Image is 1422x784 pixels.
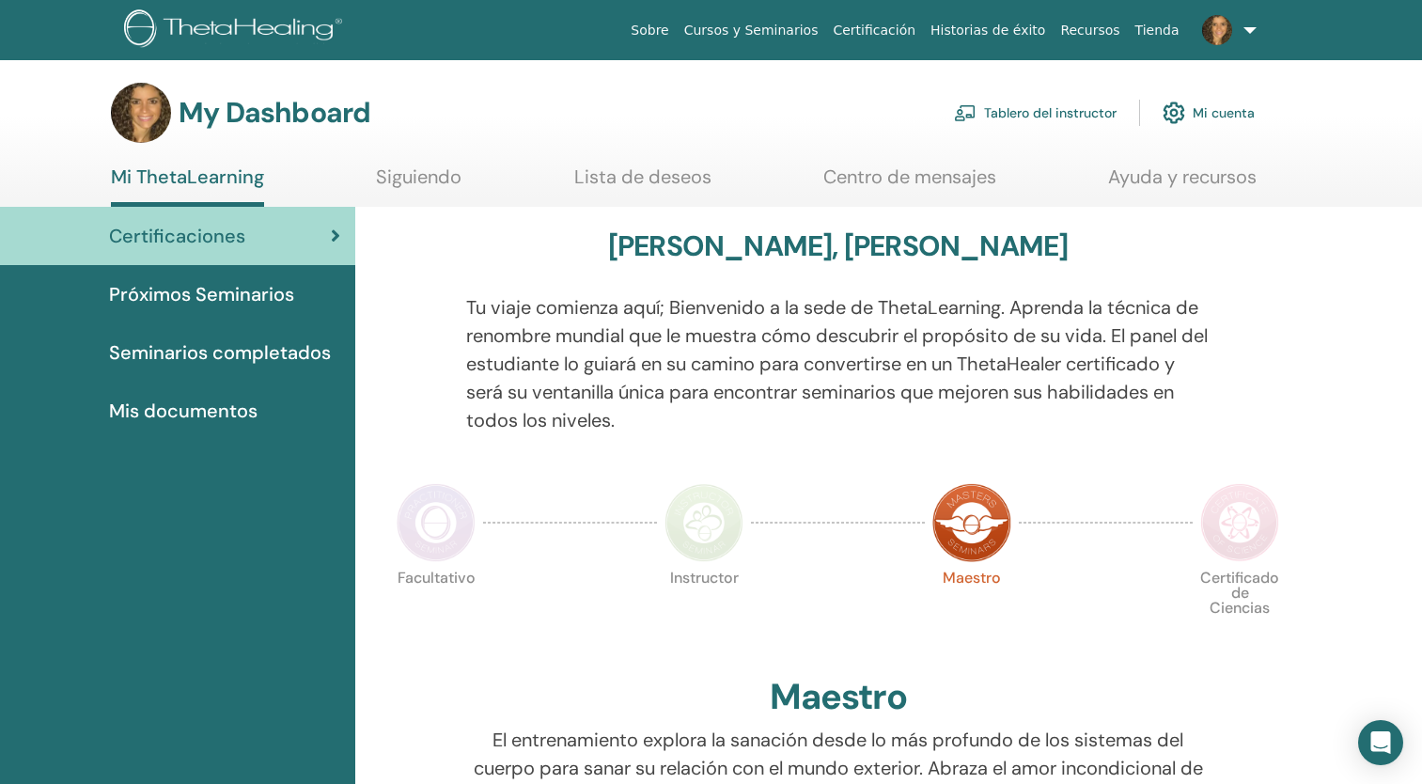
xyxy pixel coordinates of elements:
[1108,165,1257,202] a: Ayuda y recursos
[954,92,1117,133] a: Tablero del instructor
[1200,571,1279,650] p: Certificado de Ciencias
[124,9,349,52] img: logo.png
[179,96,370,130] h3: My Dashboard
[466,293,1210,434] p: Tu viaje comienza aquí; Bienvenido a la sede de ThetaLearning. Aprenda la técnica de renombre mun...
[770,676,907,719] h2: Maestro
[111,165,264,207] a: Mi ThetaLearning
[954,104,977,121] img: chalkboard-teacher.svg
[664,483,743,562] img: Instructor
[923,13,1053,48] a: Historias de éxito
[608,229,1069,263] h3: [PERSON_NAME], [PERSON_NAME]
[1200,483,1279,562] img: Certificate of Science
[109,338,331,367] span: Seminarios completados
[1358,720,1403,765] div: Open Intercom Messenger
[397,483,476,562] img: Practitioner
[1163,92,1255,133] a: Mi cuenta
[932,483,1011,562] img: Master
[1163,97,1185,129] img: cog.svg
[574,165,711,202] a: Lista de deseos
[1128,13,1187,48] a: Tienda
[623,13,676,48] a: Sobre
[664,571,743,650] p: Instructor
[823,165,996,202] a: Centro de mensajes
[109,222,245,250] span: Certificaciones
[677,13,826,48] a: Cursos y Seminarios
[111,83,171,143] img: default.jpg
[397,571,476,650] p: Facultativo
[376,165,461,202] a: Siguiendo
[1053,13,1127,48] a: Recursos
[1202,15,1232,45] img: default.jpg
[825,13,923,48] a: Certificación
[109,280,294,308] span: Próximos Seminarios
[932,571,1011,650] p: Maestro
[109,397,258,425] span: Mis documentos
